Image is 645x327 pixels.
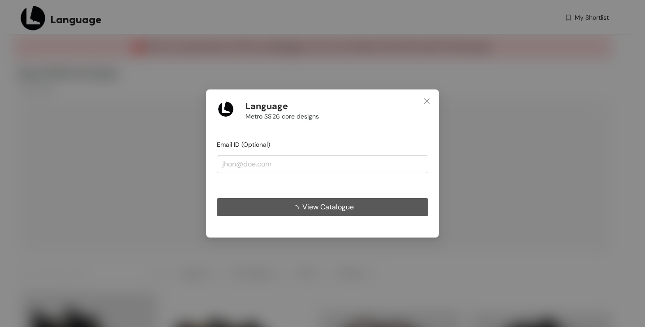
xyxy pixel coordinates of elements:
span: Email ID (Optional) [217,140,270,149]
img: Buyer Portal [217,100,235,118]
span: close [423,98,430,105]
span: loading [292,205,302,212]
button: View Catalogue [217,198,428,216]
h1: Language [245,101,288,112]
button: Close [415,89,439,114]
span: View Catalogue [302,201,354,212]
span: Metro SS'26 core designs [245,111,319,121]
input: jhon@doe.com [217,155,428,173]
